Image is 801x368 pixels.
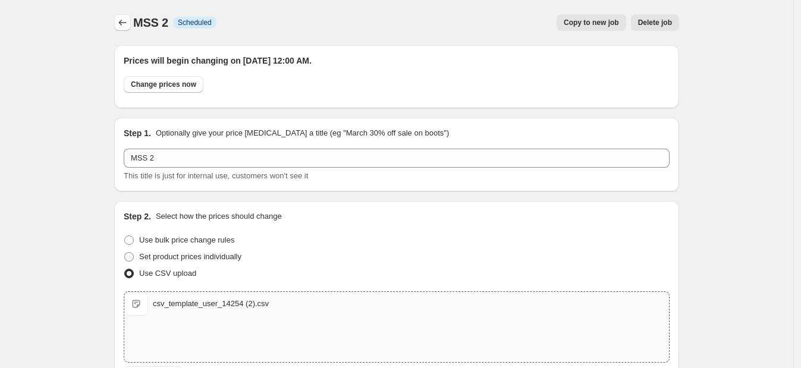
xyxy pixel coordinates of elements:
[124,171,308,180] span: This title is just for internal use, customers won't see it
[114,14,131,31] button: Price change jobs
[124,149,670,168] input: 30% off holiday sale
[139,269,196,278] span: Use CSV upload
[638,18,672,27] span: Delete job
[178,18,212,27] span: Scheduled
[139,252,241,261] span: Set product prices individually
[557,14,626,31] button: Copy to new job
[131,80,196,89] span: Change prices now
[133,16,168,29] span: MSS 2
[124,76,203,93] button: Change prices now
[153,298,269,310] div: csv_template_user_14254 (2).csv
[631,14,679,31] button: Delete job
[124,55,670,67] h2: Prices will begin changing on [DATE] 12:00 AM.
[139,235,234,244] span: Use bulk price change rules
[156,210,282,222] p: Select how the prices should change
[564,18,619,27] span: Copy to new job
[124,210,151,222] h2: Step 2.
[156,127,449,139] p: Optionally give your price [MEDICAL_DATA] a title (eg "March 30% off sale on boots")
[124,127,151,139] h2: Step 1.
